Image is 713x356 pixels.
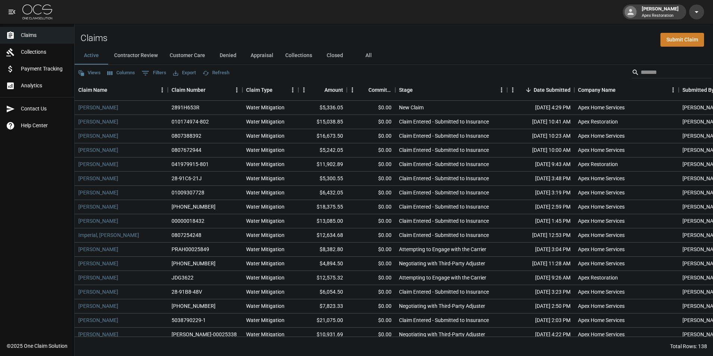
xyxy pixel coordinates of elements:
[368,79,392,100] div: Committed Amount
[78,302,118,310] a: [PERSON_NAME]
[578,260,625,267] div: Apex Home Services
[347,101,395,115] div: $0.00
[507,228,574,243] div: [DATE] 12:53 PM
[78,331,118,338] a: [PERSON_NAME]
[172,175,202,182] div: 28-91C6-21J
[78,79,107,100] div: Claim Name
[298,228,347,243] div: $12,634.68
[246,274,285,281] div: Water Mitigation
[314,85,324,95] button: Sort
[21,48,68,56] span: Collections
[578,104,625,111] div: Apex Home Services
[298,115,347,129] div: $15,038.85
[399,160,489,168] div: Claim Entered - Submitted to Insurance
[172,160,209,168] div: 041979915-801
[399,104,424,111] div: New Claim
[75,47,108,65] button: Active
[399,189,489,196] div: Claim Entered - Submitted to Insurance
[507,115,574,129] div: [DATE] 10:41 AM
[298,84,310,96] button: Menu
[172,189,204,196] div: 01009307728
[75,47,713,65] div: dynamic tabs
[246,288,285,296] div: Water Mitigation
[413,85,423,95] button: Sort
[171,67,198,79] button: Export
[507,285,574,299] div: [DATE] 3:23 PM
[298,214,347,228] div: $13,085.00
[21,82,68,90] span: Analytics
[574,79,679,100] div: Company Name
[347,257,395,271] div: $0.00
[172,203,216,210] div: 1006-41-1939
[21,122,68,129] span: Help Center
[205,85,216,95] button: Sort
[578,118,618,125] div: Apex Restoration
[399,217,489,225] div: Claim Entered - Submitted to Insurance
[287,84,298,96] button: Menu
[347,214,395,228] div: $0.00
[172,118,209,125] div: 010174974-802
[172,274,194,281] div: JDG3622
[75,79,168,100] div: Claim Name
[246,104,285,111] div: Water Mitigation
[534,79,571,100] div: Date Submitted
[578,146,625,154] div: Apex Home Services
[108,47,164,65] button: Contractor Review
[578,203,625,210] div: Apex Home Services
[245,47,279,65] button: Appraisal
[399,331,485,338] div: Negotiating with Third-Party Adjuster
[507,186,574,200] div: [DATE] 3:19 PM
[639,5,682,19] div: [PERSON_NAME]
[246,217,285,225] div: Water Mitigation
[246,260,285,267] div: Water Mitigation
[347,186,395,200] div: $0.00
[347,115,395,129] div: $0.00
[298,299,347,313] div: $7,823.33
[298,79,347,100] div: Amount
[246,132,285,140] div: Water Mitigation
[78,104,118,111] a: [PERSON_NAME]
[279,47,318,65] button: Collections
[246,331,285,338] div: Water Mitigation
[507,143,574,157] div: [DATE] 10:00 AM
[578,288,625,296] div: Apex Home Services
[347,79,395,100] div: Committed Amount
[78,231,139,239] a: Imperial, [PERSON_NAME]
[507,129,574,143] div: [DATE] 10:23 AM
[578,231,625,239] div: Apex Home Services
[395,79,507,100] div: Stage
[399,175,489,182] div: Claim Entered - Submitted to Insurance
[578,79,616,100] div: Company Name
[578,274,618,281] div: Apex Restoration
[578,217,625,225] div: Apex Home Services
[246,189,285,196] div: Water Mitigation
[172,288,202,296] div: 28-91B8-48V
[399,132,489,140] div: Claim Entered - Submitted to Insurance
[211,47,245,65] button: Denied
[172,146,201,154] div: 0807672944
[298,271,347,285] div: $12,575.32
[298,157,347,172] div: $11,902.89
[172,331,237,338] div: PRAH-00025338
[78,118,118,125] a: [PERSON_NAME]
[578,160,618,168] div: Apex Restoration
[347,299,395,313] div: $0.00
[507,157,574,172] div: [DATE] 9:43 AM
[496,84,507,96] button: Menu
[172,104,200,111] div: 2891H653R
[399,274,486,281] div: Attempting to Engage with the Carrier
[347,143,395,157] div: $0.00
[347,243,395,257] div: $0.00
[578,331,625,338] div: Apex Home Services
[298,285,347,299] div: $6,054.50
[399,288,489,296] div: Claim Entered - Submitted to Insurance
[399,246,486,253] div: Attempting to Engage with the Carrier
[21,105,68,113] span: Contact Us
[246,175,285,182] div: Water Mitigation
[164,47,211,65] button: Customer Care
[347,313,395,328] div: $0.00
[507,101,574,115] div: [DATE] 4:29 PM
[242,79,298,100] div: Claim Type
[298,143,347,157] div: $5,242.05
[660,33,704,47] a: Submit Claim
